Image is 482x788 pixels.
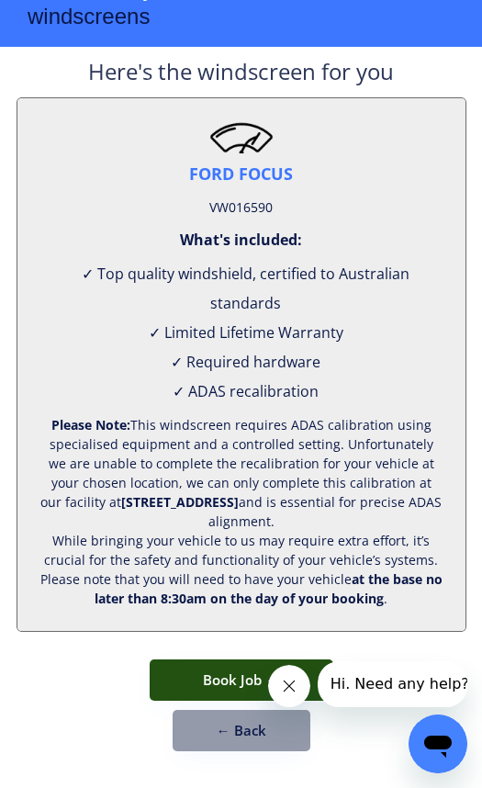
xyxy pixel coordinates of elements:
[88,56,394,97] div: Here's the windscreen for you
[409,715,467,773] iframe: Button to launch messaging window
[268,665,310,707] iframe: Close message
[318,661,467,707] iframe: Message from company
[180,230,302,250] div: What's included:
[40,259,443,406] div: ✓ Top quality windshield, certified to Australian standards ✓ Limited Lifetime Warranty ✓ Require...
[40,415,443,608] div: This windscreen requires ADAS calibration using specialised equipment and a controlled setting. U...
[173,710,310,751] button: ← Back
[121,493,239,511] strong: [STREET_ADDRESS]
[209,121,274,153] img: windscreen2.png
[51,416,130,433] strong: Please Note:
[95,570,446,607] strong: at the base no later than 8:30am on the day of your booking
[189,163,293,186] div: FORD FOCUS
[150,659,333,701] button: Book Job →
[13,14,151,31] span: Hi. Need any help?
[209,195,273,220] div: VW016590
[28,1,150,37] div: windscreens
